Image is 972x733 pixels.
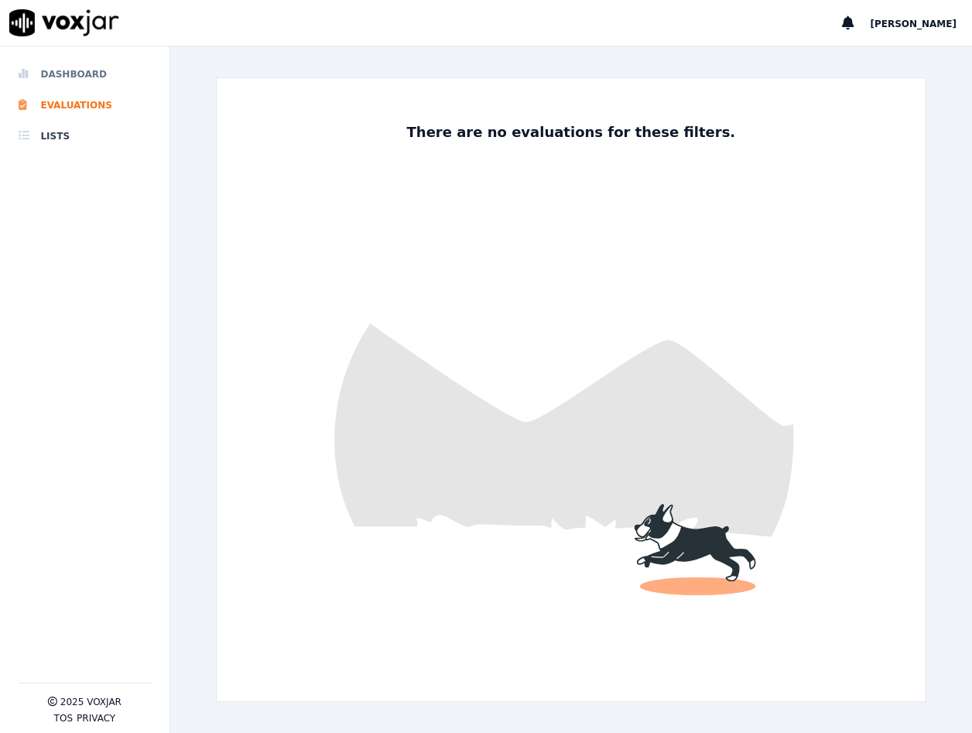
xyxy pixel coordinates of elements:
img: voxjar logo [9,9,119,36]
span: [PERSON_NAME] [870,19,957,29]
p: There are no evaluations for these filters. [401,122,742,143]
button: Privacy [77,712,115,724]
p: 2025 Voxjar [60,696,122,708]
a: Lists [19,121,151,152]
a: Evaluations [19,90,151,121]
img: fun dog [217,78,926,701]
button: [PERSON_NAME] [870,14,972,33]
a: Dashboard [19,59,151,90]
button: TOS [54,712,73,724]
